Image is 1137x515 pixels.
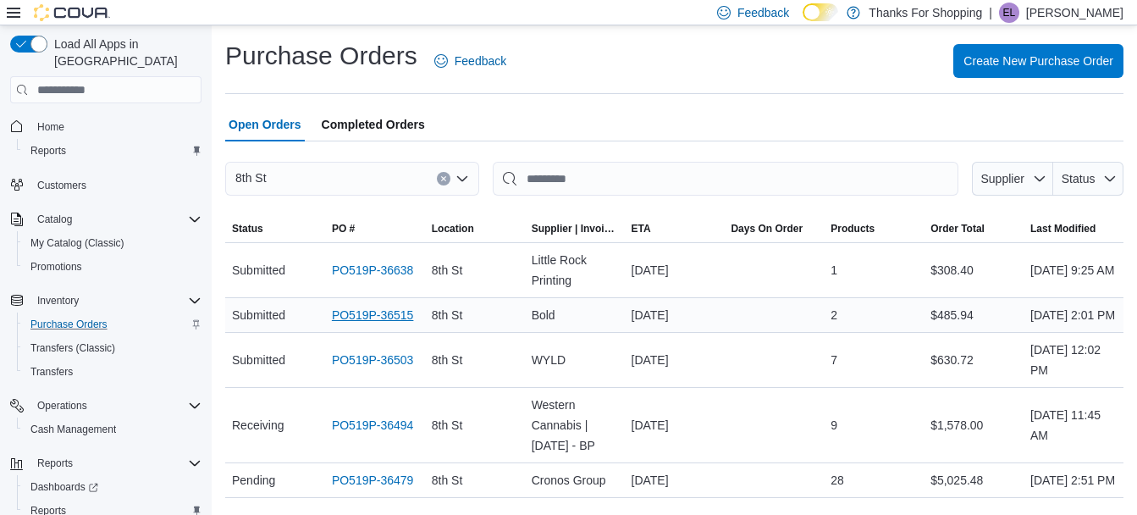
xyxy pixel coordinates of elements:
span: Cash Management [24,419,201,440]
span: 8th St [432,260,463,280]
button: Catalog [3,208,208,231]
div: $1,578.00 [924,408,1024,442]
a: PO519P-36494 [332,415,414,435]
a: My Catalog (Classic) [24,233,131,253]
div: [DATE] 12:02 PM [1024,333,1123,387]
img: Cova [34,4,110,21]
div: [DATE] [625,408,725,442]
span: 7 [831,350,837,370]
span: Pending [232,470,275,490]
span: Feedback [455,53,506,69]
input: This is a search bar. After typing your query, hit enter to filter the results lower in the page. [493,162,958,196]
span: Dashboards [24,477,201,497]
button: Days On Order [724,215,824,242]
span: Cash Management [30,423,116,436]
p: [PERSON_NAME] [1026,3,1123,23]
button: Clear input [437,172,450,186]
button: Last Modified [1024,215,1123,242]
span: Customers [37,179,86,192]
a: PO519P-36503 [332,350,414,370]
button: Transfers [17,360,208,384]
span: Supplier [981,172,1024,186]
a: PO519P-36515 [332,305,414,325]
a: Dashboards [17,475,208,499]
a: Cash Management [24,419,123,440]
div: [DATE] [625,298,725,332]
span: 8th St [432,470,463,490]
div: Cronos Group [525,463,625,497]
span: Catalog [37,213,72,226]
button: Reports [3,451,208,475]
span: Days On Order [731,222,803,235]
div: Little Rock Printing [525,243,625,297]
span: Feedback [737,4,789,21]
span: Catalog [30,209,201,230]
span: Completed Orders [322,108,425,141]
span: Submitted [232,305,285,325]
div: WYLD [525,343,625,377]
span: Open Orders [229,108,301,141]
div: Bold [525,298,625,332]
span: Reports [30,144,66,158]
div: $308.40 [924,253,1024,287]
button: Cash Management [17,418,208,441]
div: $485.94 [924,298,1024,332]
span: Operations [37,399,87,413]
span: Transfers (Classic) [24,338,201,358]
div: [DATE] 9:25 AM [1024,253,1123,287]
button: Promotions [17,255,208,279]
span: Status [232,222,263,235]
span: Status [1062,172,1096,186]
span: Reports [24,141,201,161]
button: Purchase Orders [17,313,208,336]
span: Dashboards [30,480,98,494]
button: PO # [325,215,425,242]
button: Reports [30,453,80,473]
span: EL [1003,3,1016,23]
span: 8th St [432,305,463,325]
span: Reports [37,457,73,470]
button: Supplier [972,162,1053,196]
button: Location [425,215,525,242]
div: [DATE] [625,253,725,287]
span: Submitted [232,350,285,370]
button: My Catalog (Classic) [17,231,208,255]
span: Operations [30,396,201,416]
a: Feedback [428,44,513,78]
a: PO519P-36638 [332,260,414,280]
span: Purchase Orders [30,318,108,331]
a: Promotions [24,257,89,277]
a: Reports [24,141,73,161]
span: Home [30,115,201,136]
div: $5,025.48 [924,463,1024,497]
button: Catalog [30,209,79,230]
span: Purchase Orders [24,314,201,335]
span: ETA [632,222,651,235]
a: Purchase Orders [24,314,114,335]
span: Home [37,120,64,134]
button: Status [225,215,325,242]
span: My Catalog (Classic) [24,233,201,253]
button: Supplier | Invoice Number [525,215,625,242]
div: Emily Loshack [999,3,1019,23]
button: Reports [17,139,208,163]
button: Operations [30,396,94,416]
span: 28 [831,470,844,490]
span: Reports [30,453,201,473]
span: Supplier | Invoice Number [532,222,618,235]
span: 8th St [235,168,267,188]
p: | [989,3,992,23]
span: Inventory [37,294,79,307]
div: [DATE] 2:01 PM [1024,298,1123,332]
span: 9 [831,415,837,435]
span: Promotions [24,257,201,277]
span: 1 [831,260,837,280]
div: Western Cannabis | [DATE] - BP [525,388,625,462]
input: Dark Mode [803,3,838,21]
a: Transfers (Classic) [24,338,122,358]
div: Location [432,222,474,235]
button: ETA [625,215,725,242]
button: Inventory [30,291,86,311]
span: 8th St [432,350,463,370]
span: Last Modified [1030,222,1096,235]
